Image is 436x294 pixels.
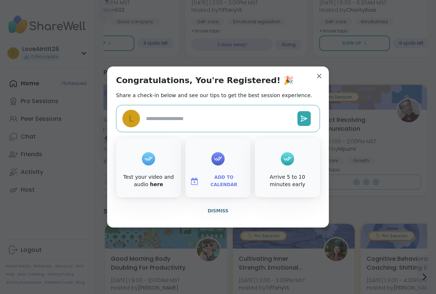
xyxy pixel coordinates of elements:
div: Test your video and audio [117,174,180,188]
span: L [129,112,134,125]
h1: Congratulations, You're Registered! 🎉 [116,75,293,86]
a: here [150,181,163,187]
button: Add to Calendar [187,174,249,189]
button: Dismiss [116,203,320,219]
span: Dismiss [208,208,228,213]
h2: Share a check-in below and see our tips to get the best session experience. [116,92,312,99]
div: Arrive 5 to 10 minutes early [256,174,319,188]
img: ShareWell Logomark [190,177,199,186]
span: Add to Calendar [202,174,246,188]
